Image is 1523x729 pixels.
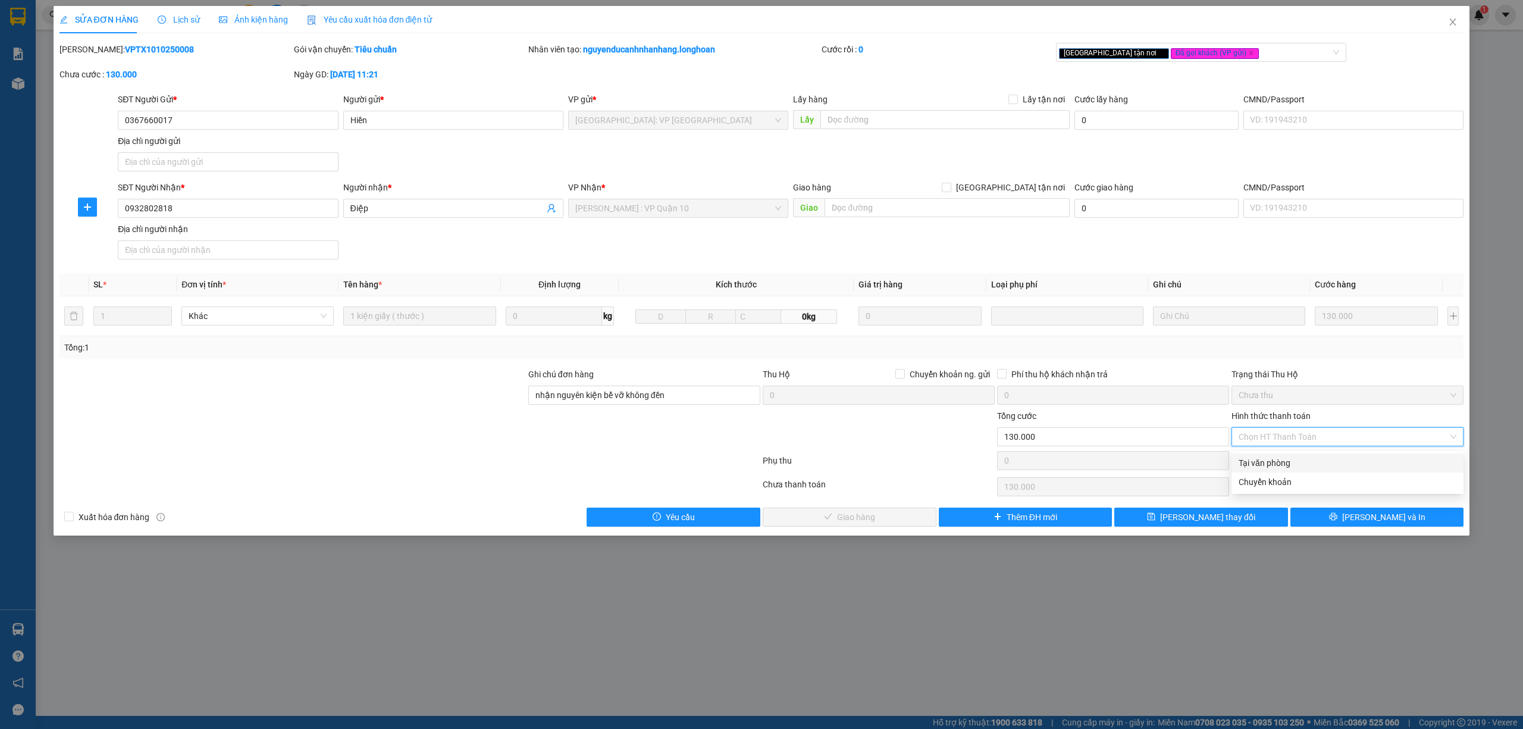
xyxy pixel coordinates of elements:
span: Đơn vị tính [181,280,226,289]
div: CMND/Passport [1243,93,1464,106]
div: SĐT Người Gửi [118,93,338,106]
span: Chọn HT Thanh Toán [1239,428,1456,446]
span: close [1158,50,1164,56]
input: Địa chỉ của người nhận [118,240,338,259]
button: delete [64,306,83,326]
b: [DATE] 11:21 [330,70,378,79]
span: exclamation-circle [653,512,661,522]
span: Lấy hàng [793,95,828,104]
button: plus [1447,306,1459,326]
span: Xuất hóa đơn hàng [74,511,155,524]
span: save [1147,512,1155,522]
div: Chưa cước : [59,68,292,81]
button: exclamation-circleYêu cầu [587,508,760,527]
b: 0 [858,45,863,54]
span: Cước hàng [1315,280,1356,289]
div: Chuyển khoản [1239,475,1456,489]
button: checkGiao hàng [763,508,936,527]
div: VP gửi [568,93,788,106]
b: nguyenducanhnhanhang.longhoan [583,45,715,54]
div: Trạng thái Thu Hộ [1231,368,1464,381]
span: Giao hàng [793,183,831,192]
span: printer [1329,512,1337,522]
div: Phụ thu [761,454,996,475]
span: 0kg [781,309,837,324]
div: Nhân viên tạo: [528,43,819,56]
div: Địa chỉ người nhận [118,223,338,236]
label: Cước lấy hàng [1074,95,1128,104]
input: Dọc đường [820,110,1070,129]
button: printer[PERSON_NAME] và In [1290,508,1464,527]
input: R [685,309,736,324]
div: Tại văn phòng [1239,456,1456,470]
span: Yêu cầu xuất hóa đơn điện tử [307,15,433,24]
span: plus [994,512,1002,522]
span: close [1448,17,1458,27]
span: Yêu cầu [666,511,695,524]
span: Lấy [793,110,820,129]
input: 0 [1315,306,1438,326]
span: Khác [189,307,327,325]
span: SL [93,280,103,289]
span: [GEOGRAPHIC_DATA] tận nơi [1059,48,1169,59]
span: [PERSON_NAME] và In [1342,511,1425,524]
label: Ghi chú đơn hàng [528,370,594,379]
div: SĐT Người Nhận [118,181,338,194]
div: Tổng: 1 [64,341,587,354]
span: user-add [547,204,556,213]
span: Ảnh kiện hàng [219,15,288,24]
input: Ghi Chú [1153,306,1305,326]
b: 130.000 [106,70,137,79]
span: Lịch sử [158,15,200,24]
span: [GEOGRAPHIC_DATA] tận nơi [951,181,1070,194]
div: CMND/Passport [1243,181,1464,194]
span: Thu Hộ [763,370,790,379]
span: Hà Nội: VP Quận Thanh Xuân [575,111,781,129]
span: Chưa thu [1239,386,1456,404]
span: [PERSON_NAME] thay đổi [1160,511,1255,524]
span: kg [602,306,614,326]
input: Ghi chú đơn hàng [528,386,760,405]
span: info-circle [156,513,165,521]
span: Giao [793,198,825,217]
div: Chưa thanh toán [761,478,996,499]
span: plus [79,202,96,212]
input: Cước giao hàng [1074,199,1239,218]
div: Ngày GD: [294,68,526,81]
span: Giá trị hàng [858,280,902,289]
input: 0 [858,306,982,326]
input: Cước lấy hàng [1074,111,1239,130]
input: VD: Bàn, Ghế [343,306,496,326]
span: Hồ Chí Minh : VP Quận 10 [575,199,781,217]
span: clock-circle [158,15,166,24]
b: VPTX1010250008 [125,45,194,54]
span: Phí thu hộ khách nhận trả [1007,368,1113,381]
span: Chuyển khoản ng. gửi [905,368,995,381]
div: Người nhận [343,181,563,194]
span: Lấy tận nơi [1018,93,1070,106]
label: Hình thức thanh toán [1231,411,1311,421]
span: Đã gọi khách (VP gửi) [1171,48,1259,59]
span: Định lượng [538,280,581,289]
th: Ghi chú [1148,273,1310,296]
div: Địa chỉ người gửi [118,134,338,148]
button: Close [1436,6,1469,39]
span: VP Nhận [568,183,601,192]
button: save[PERSON_NAME] thay đổi [1114,508,1288,527]
input: Dọc đường [825,198,1070,217]
div: Gói vận chuyển: [294,43,526,56]
span: Kích thước [716,280,757,289]
button: plusThêm ĐH mới [939,508,1113,527]
span: Tên hàng [343,280,382,289]
img: icon [307,15,316,25]
div: Cước rồi : [822,43,1054,56]
b: Tiêu chuẩn [355,45,397,54]
label: Cước giao hàng [1074,183,1133,192]
th: Loại phụ phí [986,273,1148,296]
span: edit [59,15,68,24]
span: Tổng cước [997,411,1036,421]
div: Người gửi [343,93,563,106]
input: D [635,309,686,324]
span: Thêm ĐH mới [1007,511,1057,524]
span: picture [219,15,227,24]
